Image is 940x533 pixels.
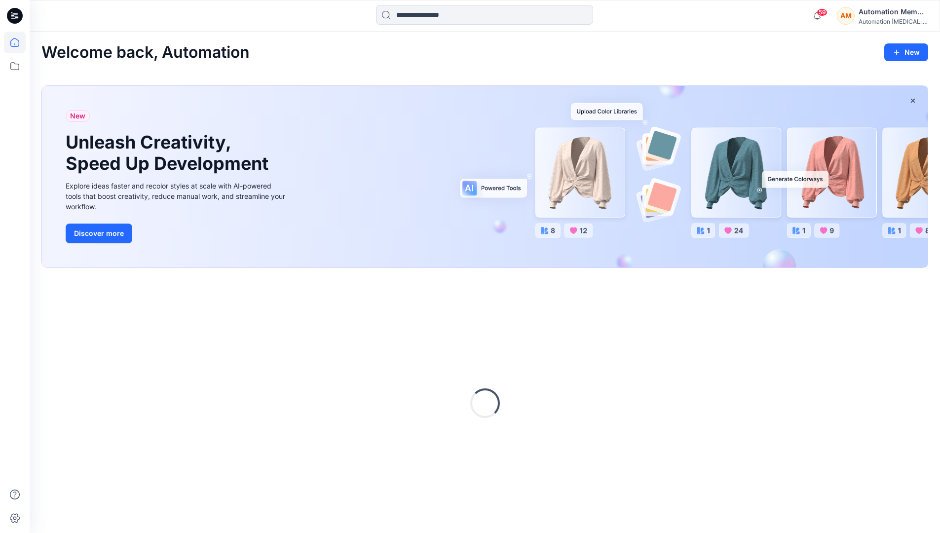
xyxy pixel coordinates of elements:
span: New [70,110,85,122]
div: Automation Member [859,6,928,18]
button: Discover more [66,224,132,243]
a: Discover more [66,224,288,243]
span: 59 [817,8,827,16]
button: New [884,43,928,61]
div: Automation [MEDICAL_DATA]... [859,18,928,25]
div: Explore ideas faster and recolor styles at scale with AI-powered tools that boost creativity, red... [66,181,288,212]
h2: Welcome back, Automation [41,43,250,62]
h1: Unleash Creativity, Speed Up Development [66,132,273,174]
div: AM [837,7,855,25]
